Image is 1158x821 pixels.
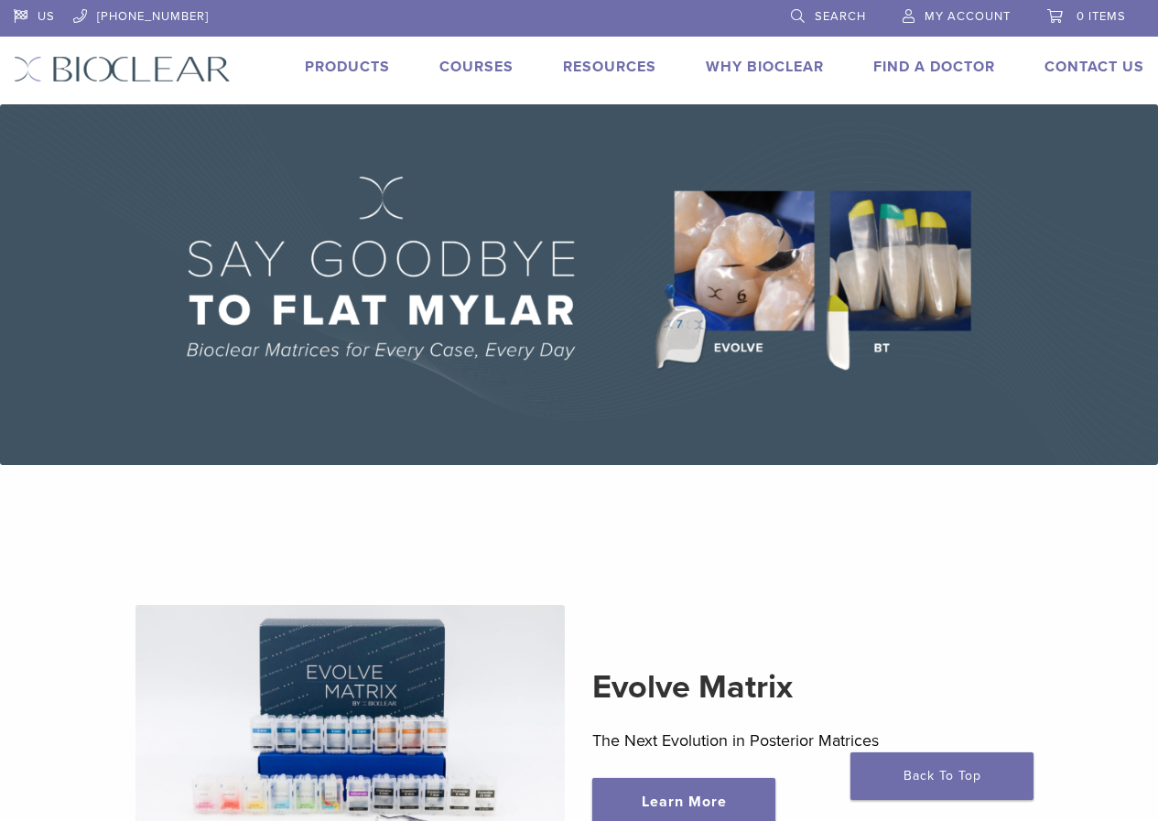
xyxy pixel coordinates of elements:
a: Back To Top [850,752,1034,800]
a: Resources [563,58,656,76]
a: Courses [439,58,514,76]
p: The Next Evolution in Posterior Matrices [592,727,1023,754]
a: Why Bioclear [706,58,824,76]
a: Contact Us [1044,58,1144,76]
span: My Account [925,9,1011,24]
h2: Evolve Matrix [592,665,1023,709]
img: Bioclear [14,56,231,82]
a: Find A Doctor [873,58,995,76]
span: Search [815,9,866,24]
a: Products [305,58,390,76]
span: 0 items [1077,9,1126,24]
